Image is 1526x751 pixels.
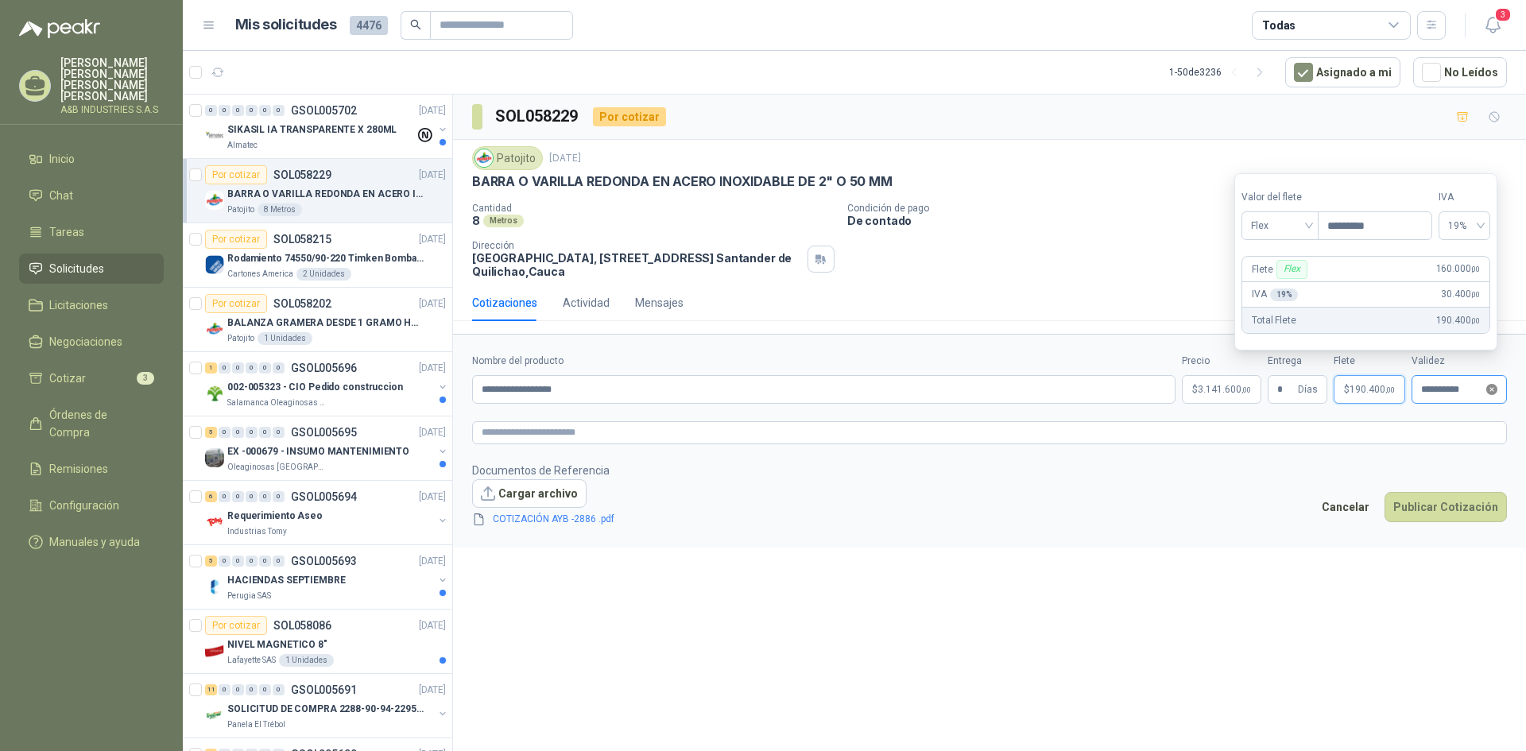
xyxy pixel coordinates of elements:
span: ,00 [1241,385,1251,394]
div: 0 [246,491,258,502]
div: 0 [246,362,258,374]
span: Remisiones [49,460,108,478]
div: 0 [232,105,244,116]
span: 3.141.600 [1198,385,1251,394]
div: 0 [259,491,271,502]
p: Cantidad [472,203,835,214]
div: Por cotizar [205,616,267,635]
p: Total Flete [1252,313,1296,328]
label: Flete [1334,354,1405,369]
a: Licitaciones [19,290,164,320]
button: No Leídos [1413,57,1507,87]
p: SIKASIL IA TRANSPARENTE X 280ML [227,122,397,137]
p: [DATE] [419,554,446,569]
span: Negociaciones [49,333,122,350]
p: 002-005323 - CIO Pedido construccion [227,380,403,395]
h1: Mis solicitudes [235,14,337,37]
a: Remisiones [19,454,164,484]
div: Metros [483,215,524,227]
a: 0 0 0 0 0 0 GSOL005702[DATE] Company LogoSIKASIL IA TRANSPARENTE X 280MLAlmatec [205,101,449,152]
p: [DATE] [419,361,446,376]
p: GSOL005696 [291,362,357,374]
p: SOL058086 [273,620,331,631]
p: EX -000679 - INSUMO MANTENIMIENTO [227,444,409,459]
a: Tareas [19,217,164,247]
span: close-circle [1486,384,1497,395]
div: 0 [246,684,258,695]
div: 1 - 50 de 3236 [1169,60,1272,85]
a: Órdenes de Compra [19,400,164,447]
div: 0 [259,427,271,438]
p: $3.141.600,00 [1182,375,1261,404]
p: [DATE] [419,490,446,505]
span: ,00 [1471,265,1481,273]
p: [DATE] [419,168,446,183]
p: GSOL005695 [291,427,357,438]
div: 0 [273,105,285,116]
span: ,00 [1471,290,1481,299]
div: 2 Unidades [296,268,351,281]
div: Actividad [563,294,610,312]
p: SOL058229 [273,169,331,180]
span: 4476 [350,16,388,35]
p: Documentos de Referencia [472,462,640,479]
p: Almatec [227,139,258,152]
div: 0 [273,684,285,695]
p: IVA [1252,287,1298,302]
div: Por cotizar [593,107,666,126]
img: Company Logo [475,149,493,167]
span: Solicitudes [49,260,104,277]
div: 11 [205,684,217,695]
p: Industrias Tomy [227,525,287,538]
a: Configuración [19,490,164,521]
label: Valor del flete [1241,190,1318,205]
span: 3 [137,372,154,385]
div: 8 Metros [258,203,302,216]
p: Cartones America [227,268,293,281]
img: Company Logo [205,319,224,339]
div: 19 % [1270,288,1299,301]
span: Cotizar [49,370,86,387]
label: Nombre del producto [472,354,1175,369]
span: Tareas [49,223,84,241]
p: BARRA O VARILLA REDONDA EN ACERO INOXIDABLE DE 2" O 50 MM [472,173,893,190]
button: Publicar Cotización [1385,492,1507,522]
p: Condición de pago [847,203,1520,214]
p: Patojito [227,332,254,345]
span: Flex [1251,214,1309,238]
p: [DATE] [419,232,446,247]
label: Entrega [1268,354,1327,369]
div: 0 [219,105,230,116]
p: NIVEL MAGNETICO 8" [227,637,327,652]
div: 5 [205,427,217,438]
p: SOL058215 [273,234,331,245]
div: 0 [219,556,230,567]
p: [DATE] [419,683,446,698]
div: 0 [273,491,285,502]
p: BALANZA GRAMERA DESDE 1 GRAMO HASTA 5 GRAMOS [227,315,425,331]
label: Precio [1182,354,1261,369]
p: Salamanca Oleaginosas SAS [227,397,327,409]
p: [DATE] [419,103,446,118]
span: Días [1298,376,1318,403]
p: 8 [472,214,480,227]
div: 0 [219,684,230,695]
div: 0 [259,105,271,116]
div: 1 Unidades [258,332,312,345]
p: Flete [1252,260,1311,279]
img: Logo peakr [19,19,100,38]
span: 19% [1448,214,1481,238]
span: 30.400 [1441,287,1480,302]
a: Inicio [19,144,164,174]
img: Company Logo [205,384,224,403]
p: Patojito [227,203,254,216]
div: 0 [232,427,244,438]
p: Rodamiento 74550/90-220 Timken BombaVG40 [227,251,425,266]
p: GSOL005702 [291,105,357,116]
span: 160.000 [1436,261,1481,277]
p: BARRA O VARILLA REDONDA EN ACERO INOXIDABLE DE 2" O 50 MM [227,187,425,202]
p: [GEOGRAPHIC_DATA], [STREET_ADDRESS] Santander de Quilichao , Cauca [472,251,801,278]
span: Manuales y ayuda [49,533,140,551]
span: Licitaciones [49,296,108,314]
